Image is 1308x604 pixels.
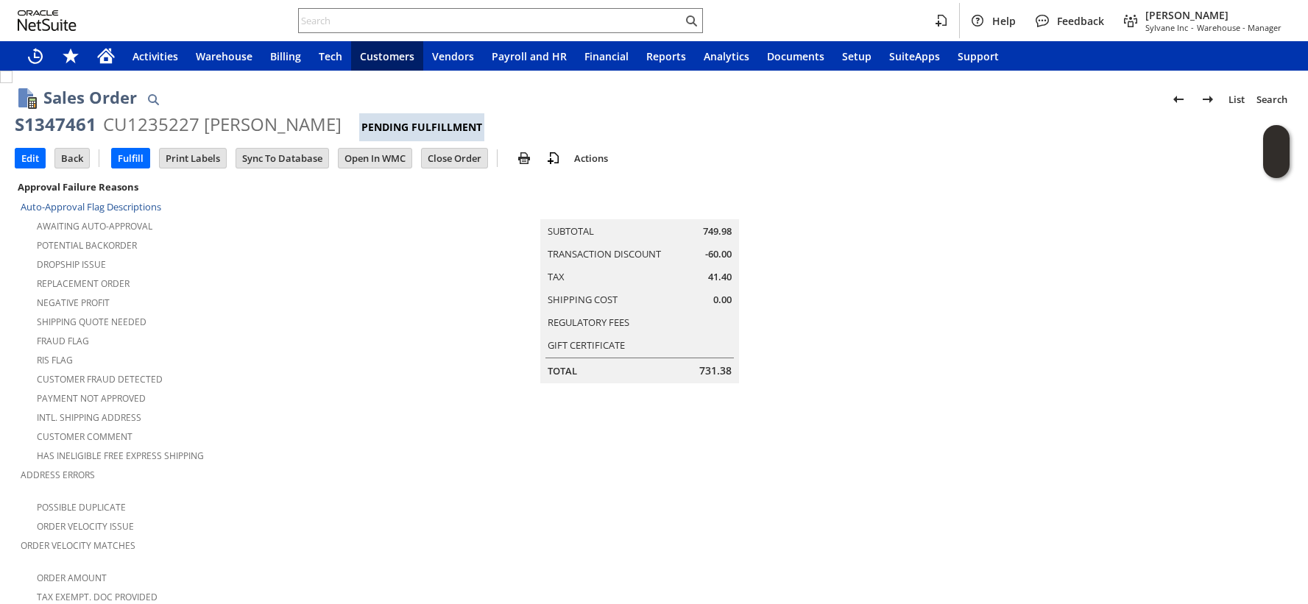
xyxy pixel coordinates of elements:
iframe: Click here to launch Oracle Guided Learning Help Panel [1263,125,1290,178]
a: Tax [548,270,565,283]
span: Analytics [704,49,749,63]
input: Fulfill [112,149,149,168]
a: Replacement Order [37,277,130,290]
a: Transaction Discount [548,247,661,260]
a: RIS flag [37,354,73,366]
span: Customers [360,49,414,63]
input: Sync To Database [236,149,328,168]
span: Help [992,14,1016,28]
a: Order Velocity Issue [37,520,134,533]
a: Order Amount [37,572,107,584]
a: Activities [124,41,187,71]
a: Payment not approved [37,392,146,405]
a: Total [548,364,577,377]
a: Documents [758,41,833,71]
div: CU1235227 [PERSON_NAME] [103,113,342,136]
a: Has Ineligible Free Express Shipping [37,450,204,462]
h1: Sales Order [43,85,137,110]
a: Shipping Quote Needed [37,316,146,328]
a: Negative Profit [37,296,110,309]
a: Tech [310,41,351,71]
a: Tax Exempt. Doc Provided [37,591,158,603]
span: Vendors [432,49,474,63]
a: Payroll and HR [483,41,576,71]
a: Home [88,41,124,71]
a: SuiteApps [880,41,949,71]
a: Reports [637,41,695,71]
span: Support [958,49,999,63]
span: 0.00 [713,293,732,307]
a: Regulatory Fees [548,316,629,329]
svg: Recent Records [26,47,44,65]
a: Shipping Cost [548,293,618,306]
a: Dropship Issue [37,258,106,271]
a: Billing [261,41,310,71]
span: Billing [270,49,301,63]
a: Vendors [423,41,483,71]
a: Customer Comment [37,430,132,443]
span: Financial [584,49,629,63]
span: 731.38 [699,363,732,378]
a: Awaiting Auto-Approval [37,220,152,232]
a: Subtotal [548,224,594,238]
span: Tech [319,49,342,63]
input: Close Order [422,149,487,168]
img: Previous [1170,90,1187,108]
span: Reports [646,49,686,63]
a: Financial [576,41,637,71]
a: Recent Records [18,41,53,71]
span: Documents [767,49,824,63]
a: Address Errors [21,469,95,481]
a: Possible Duplicate [37,501,126,514]
a: Gift Certificate [548,338,625,352]
input: Print Labels [160,149,226,168]
input: Search [299,12,682,29]
span: Oracle Guided Learning Widget. To move around, please hold and drag [1263,152,1290,179]
a: Actions [568,152,614,165]
img: add-record.svg [545,149,562,167]
span: Setup [842,49,872,63]
div: S1347461 [15,113,96,136]
img: print.svg [515,149,533,167]
svg: Home [97,47,115,65]
img: Quick Find [144,90,162,108]
div: Pending Fulfillment [359,113,484,141]
caption: Summary [540,196,739,219]
input: Edit [15,149,45,168]
a: Customer Fraud Detected [37,373,163,386]
a: Support [949,41,1008,71]
a: Warehouse [187,41,261,71]
span: Payroll and HR [492,49,567,63]
svg: Shortcuts [62,47,79,65]
svg: Search [682,12,700,29]
svg: logo [18,10,77,31]
img: Next [1199,90,1217,108]
span: Feedback [1057,14,1104,28]
a: Intl. Shipping Address [37,411,141,424]
a: Order Velocity Matches [21,539,135,552]
span: - [1191,22,1194,33]
a: Potential Backorder [37,239,137,252]
span: 749.98 [703,224,732,238]
a: Search [1251,88,1293,111]
input: Open In WMC [339,149,411,168]
input: Back [55,149,89,168]
span: [PERSON_NAME] [1145,8,1282,22]
a: Setup [833,41,880,71]
span: Warehouse - Manager [1197,22,1282,33]
div: Approval Failure Reasons [15,177,435,196]
span: Activities [132,49,178,63]
a: List [1223,88,1251,111]
span: Warehouse [196,49,252,63]
span: 41.40 [708,270,732,284]
span: Sylvane Inc [1145,22,1188,33]
a: Analytics [695,41,758,71]
a: Auto-Approval Flag Descriptions [21,200,161,213]
span: -60.00 [705,247,732,261]
div: Shortcuts [53,41,88,71]
a: Fraud Flag [37,335,89,347]
a: Customers [351,41,423,71]
span: SuiteApps [889,49,940,63]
